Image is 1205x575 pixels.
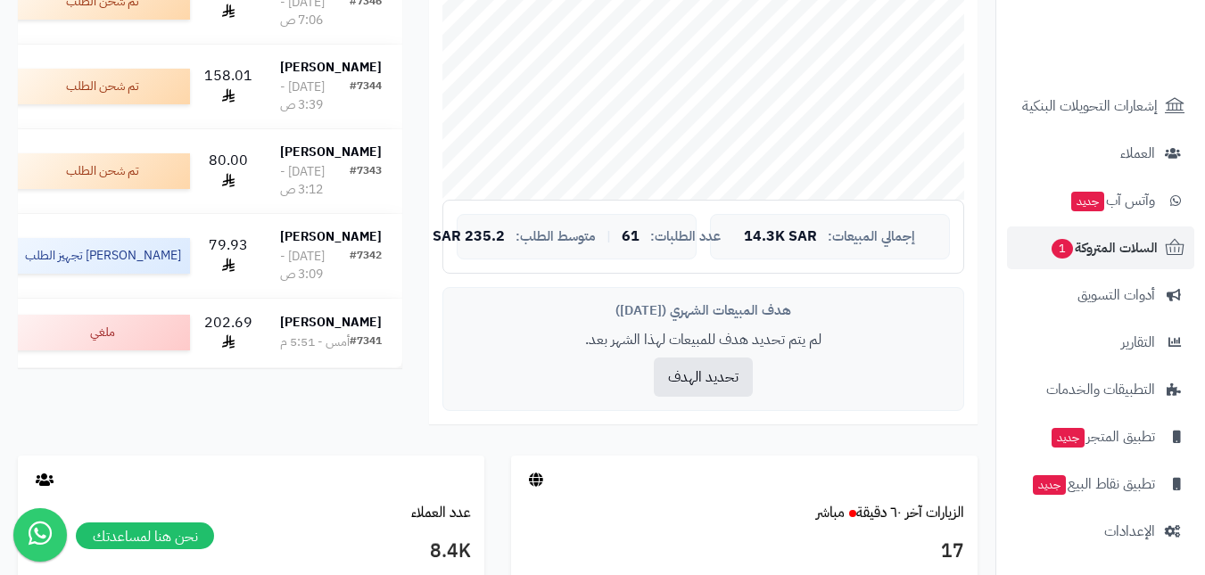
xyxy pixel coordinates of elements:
[1007,321,1194,364] a: التقارير
[1022,94,1158,119] span: إشعارات التحويلات البنكية
[280,227,382,246] strong: [PERSON_NAME]
[744,229,817,245] span: 14.3K SAR
[280,248,350,283] div: [DATE] - 3:09 ص
[280,333,350,351] div: أمس - 5:51 م
[1069,188,1155,213] span: وآتس آب
[828,229,915,244] span: إجمالي المبيعات:
[1121,330,1155,355] span: التقارير
[197,299,260,368] td: 202.69
[650,229,721,244] span: عدد الطلبات:
[1052,239,1073,259] span: 1
[1050,424,1155,449] span: تطبيق المتجر
[1007,179,1194,222] a: وآتس آبجديد
[1007,463,1194,505] a: تطبيق نقاط البيعجديد
[12,153,190,189] div: تم شحن الطلب
[1104,519,1155,544] span: الإعدادات
[654,357,753,397] button: تحديد الهدف
[350,248,382,283] div: #7342
[1052,428,1085,448] span: جديد
[1007,368,1194,411] a: التطبيقات والخدمات
[1007,85,1194,127] a: إشعارات التحويلات البنكية
[280,313,382,332] strong: [PERSON_NAME]
[197,129,260,213] td: 80.00
[280,58,382,77] strong: [PERSON_NAME]
[1077,283,1155,308] span: أدوات التسويق
[1007,226,1194,269] a: السلات المتروكة1
[1120,141,1155,166] span: العملاء
[516,229,596,244] span: متوسط الطلب:
[280,78,350,114] div: [DATE] - 3:39 ص
[197,45,260,128] td: 158.01
[350,163,382,199] div: #7343
[524,537,964,567] h3: 17
[12,238,190,274] div: [PERSON_NAME] تجهيز الطلب
[280,163,350,199] div: [DATE] - 3:12 ص
[622,229,640,245] span: 61
[12,315,190,350] div: ملغي
[1046,377,1155,402] span: التطبيقات والخدمات
[1007,274,1194,316] a: أدوات التسويق
[350,78,382,114] div: #7344
[197,214,260,298] td: 79.93
[457,301,950,320] div: هدف المبيعات الشهري ([DATE])
[816,502,964,523] a: الزيارات آخر ٦٠ دقيقةمباشر
[607,230,611,243] span: |
[1007,132,1194,175] a: العملاء
[1031,472,1155,497] span: تطبيق نقاط البيع
[433,229,505,245] span: 235.2 SAR
[350,333,382,351] div: #7341
[12,69,190,104] div: تم شحن الطلب
[1007,415,1194,458] a: تطبيق المتجرجديد
[280,143,382,161] strong: [PERSON_NAME]
[1050,235,1158,260] span: السلات المتروكة
[1007,510,1194,553] a: الإعدادات
[411,502,471,523] a: عدد العملاء
[1071,192,1104,211] span: جديد
[31,537,471,567] h3: 8.4K
[457,330,950,350] p: لم يتم تحديد هدف للمبيعات لهذا الشهر بعد.
[816,502,845,523] small: مباشر
[1033,475,1066,495] span: جديد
